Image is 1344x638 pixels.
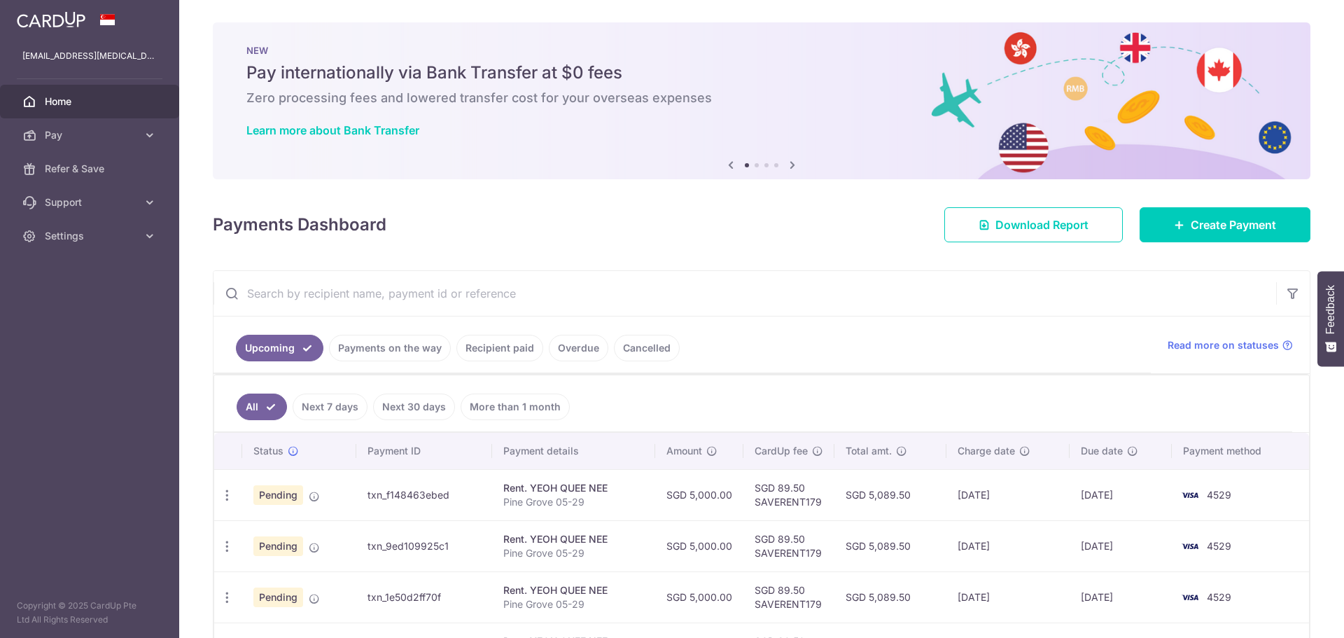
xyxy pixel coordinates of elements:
[503,481,644,495] div: Rent. YEOH QUEE NEE
[1081,444,1123,458] span: Due date
[655,520,743,571] td: SGD 5,000.00
[356,520,491,571] td: txn_9ed109925c1
[834,469,947,520] td: SGD 5,089.50
[45,162,137,176] span: Refer & Save
[45,128,137,142] span: Pay
[456,335,543,361] a: Recipient paid
[503,495,644,509] p: Pine Grove 05-29
[1207,540,1231,552] span: 4529
[253,536,303,556] span: Pending
[655,571,743,623] td: SGD 5,000.00
[461,394,570,420] a: More than 1 month
[356,433,491,469] th: Payment ID
[1207,489,1231,501] span: 4529
[293,394,367,420] a: Next 7 days
[1168,338,1279,352] span: Read more on statuses
[1070,571,1172,623] td: [DATE]
[1070,520,1172,571] td: [DATE]
[834,571,947,623] td: SGD 5,089.50
[946,469,1069,520] td: [DATE]
[1176,538,1204,555] img: Bank Card
[253,485,303,505] span: Pending
[1254,596,1330,631] iframe: Opens a widget where you can find more information
[246,62,1277,84] h5: Pay internationally via Bank Transfer at $0 fees
[45,195,137,209] span: Support
[1168,338,1293,352] a: Read more on statuses
[503,583,644,597] div: Rent. YEOH QUEE NEE
[213,22,1310,179] img: Bank transfer banner
[356,571,491,623] td: txn_1e50d2ff70f
[755,444,808,458] span: CardUp fee
[944,207,1123,242] a: Download Report
[246,90,1277,106] h6: Zero processing fees and lowered transfer cost for your overseas expenses
[356,469,491,520] td: txn_f148463ebed
[946,571,1069,623] td: [DATE]
[492,433,655,469] th: Payment details
[743,469,834,520] td: SGD 89.50 SAVERENT179
[213,212,386,237] h4: Payments Dashboard
[1176,589,1204,606] img: Bank Card
[329,335,451,361] a: Payments on the way
[1324,285,1337,334] span: Feedback
[253,444,283,458] span: Status
[236,335,323,361] a: Upcoming
[834,520,947,571] td: SGD 5,089.50
[958,444,1015,458] span: Charge date
[614,335,680,361] a: Cancelled
[213,271,1276,316] input: Search by recipient name, payment id or reference
[1317,271,1344,366] button: Feedback - Show survey
[1207,591,1231,603] span: 4529
[743,520,834,571] td: SGD 89.50 SAVERENT179
[45,95,137,109] span: Home
[846,444,892,458] span: Total amt.
[1070,469,1172,520] td: [DATE]
[17,11,85,28] img: CardUp
[45,229,137,243] span: Settings
[503,532,644,546] div: Rent. YEOH QUEE NEE
[995,216,1088,233] span: Download Report
[549,335,608,361] a: Overdue
[1191,216,1276,233] span: Create Payment
[655,469,743,520] td: SGD 5,000.00
[503,597,644,611] p: Pine Grove 05-29
[743,571,834,623] td: SGD 89.50 SAVERENT179
[1140,207,1310,242] a: Create Payment
[253,588,303,607] span: Pending
[373,394,455,420] a: Next 30 days
[1172,433,1309,469] th: Payment method
[246,45,1277,56] p: NEW
[946,520,1069,571] td: [DATE]
[503,546,644,560] p: Pine Grove 05-29
[666,444,702,458] span: Amount
[22,49,157,63] p: [EMAIL_ADDRESS][MEDICAL_DATA][DOMAIN_NAME]
[237,394,287,420] a: All
[1176,487,1204,504] img: Bank Card
[246,123,419,137] a: Learn more about Bank Transfer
